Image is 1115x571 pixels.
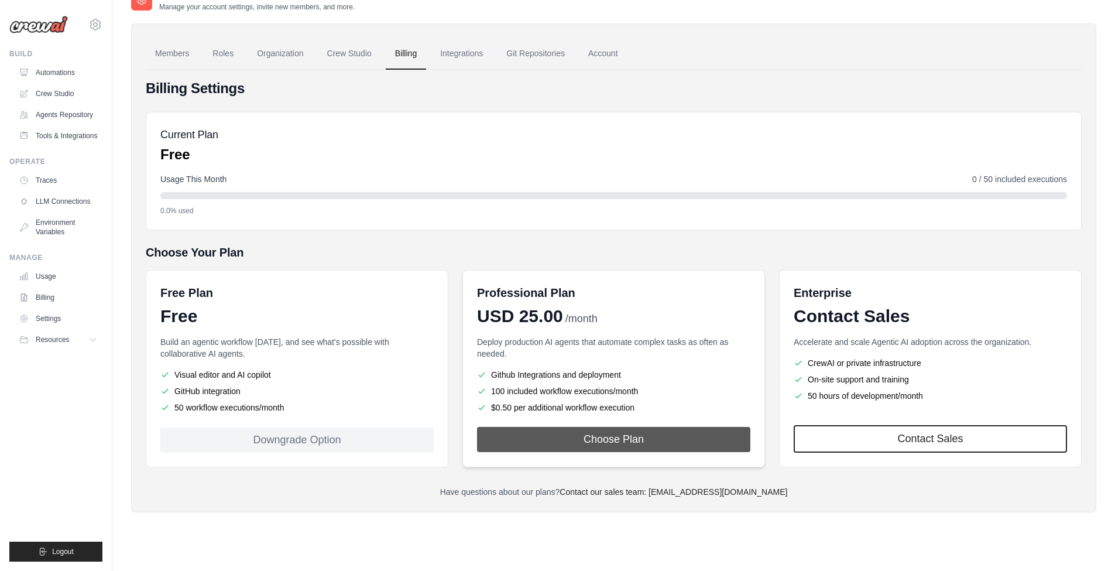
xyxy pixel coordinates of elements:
a: Billing [14,288,102,307]
a: Git Repositories [497,38,574,70]
h4: Billing Settings [146,79,1082,98]
a: Account [579,38,627,70]
h6: Free Plan [160,285,213,301]
h5: Choose Your Plan [146,244,1082,261]
li: 100 included workflow executions/month [477,385,750,397]
a: Crew Studio [318,38,381,70]
span: /month [565,311,598,327]
li: 50 workflow executions/month [160,402,434,413]
div: Contact Sales [794,306,1067,327]
div: Free [160,306,434,327]
a: Integrations [431,38,492,70]
a: Organization [248,38,313,70]
span: Logout [52,547,74,556]
button: Choose Plan [477,427,750,452]
h6: Enterprise [794,285,1067,301]
iframe: Chat Widget [1056,515,1115,571]
li: $0.50 per additional workflow execution [477,402,750,413]
div: Operate [9,157,102,166]
a: Contact Sales [794,425,1067,453]
span: 0 / 50 included executions [972,173,1067,185]
h5: Current Plan [160,126,218,143]
span: Resources [36,335,69,344]
a: Members [146,38,198,70]
img: Logo [9,16,68,33]
a: Usage [14,267,102,286]
button: Resources [14,330,102,349]
span: Usage This Month [160,173,227,185]
li: Visual editor and AI copilot [160,369,434,381]
div: Downgrade Option [160,428,434,453]
p: Deploy production AI agents that automate complex tasks as often as needed. [477,336,750,360]
a: Tools & Integrations [14,126,102,145]
p: Free [160,145,218,164]
span: USD 25.00 [477,306,563,327]
p: Manage your account settings, invite new members, and more. [159,2,355,12]
a: Settings [14,309,102,328]
a: Traces [14,171,102,190]
li: On-site support and training [794,374,1067,385]
p: Accelerate and scale Agentic AI adoption across the organization. [794,336,1067,348]
a: Roles [203,38,243,70]
a: Contact our sales team: [EMAIL_ADDRESS][DOMAIN_NAME] [560,487,787,497]
button: Logout [9,542,102,562]
span: 0.0% used [160,206,194,216]
li: Github Integrations and deployment [477,369,750,381]
p: Build an agentic workflow [DATE], and see what's possible with collaborative AI agents. [160,336,434,360]
div: Manage [9,253,102,262]
a: Agents Repository [14,105,102,124]
a: Environment Variables [14,213,102,241]
a: Billing [386,38,426,70]
div: Build [9,49,102,59]
li: GitHub integration [160,385,434,397]
a: LLM Connections [14,192,102,211]
a: Crew Studio [14,84,102,103]
li: 50 hours of development/month [794,390,1067,402]
a: Automations [14,63,102,82]
h6: Professional Plan [477,285,575,301]
li: CrewAI or private infrastructure [794,357,1067,369]
p: Have questions about our plans? [146,486,1082,498]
